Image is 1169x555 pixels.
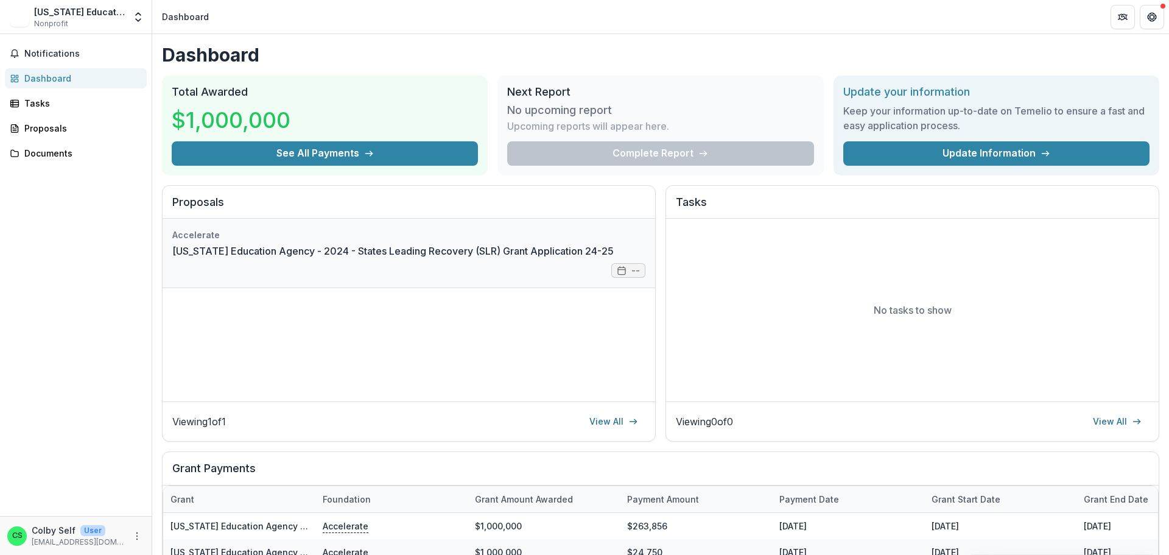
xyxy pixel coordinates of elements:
[162,44,1159,66] h1: Dashboard
[582,412,645,431] a: View All
[620,513,772,539] div: $263,856
[5,44,147,63] button: Notifications
[468,513,620,539] div: $1,000,000
[5,93,147,113] a: Tasks
[772,486,924,512] div: Payment date
[157,8,214,26] nav: breadcrumb
[676,414,733,429] p: Viewing 0 of 0
[676,196,1149,219] h2: Tasks
[172,104,290,136] h3: $1,000,000
[315,486,468,512] div: Foundation
[843,141,1150,166] a: Update Information
[172,196,645,219] h2: Proposals
[32,524,75,537] p: Colby Self
[843,85,1150,99] h2: Update your information
[924,513,1076,539] div: [DATE]
[507,104,612,117] h3: No upcoming report
[34,5,125,18] div: [US_STATE] Education Agency
[32,537,125,548] p: [EMAIL_ADDRESS][DOMAIN_NAME][US_STATE]
[507,119,669,133] p: Upcoming reports will appear here.
[172,414,226,429] p: Viewing 1 of 1
[172,244,614,258] a: [US_STATE] Education Agency - 2024 - States Leading Recovery (SLR) Grant Application 24-25
[163,486,315,512] div: Grant
[10,7,29,27] img: Texas Education Agency
[874,303,952,317] p: No tasks to show
[163,493,202,506] div: Grant
[772,513,924,539] div: [DATE]
[172,462,1149,485] h2: Grant Payments
[1111,5,1135,29] button: Partners
[24,147,137,160] div: Documents
[468,493,580,506] div: Grant amount awarded
[24,122,137,135] div: Proposals
[34,18,68,29] span: Nonprofit
[507,85,813,99] h2: Next Report
[5,68,147,88] a: Dashboard
[315,493,378,506] div: Foundation
[24,97,137,110] div: Tasks
[1076,493,1156,506] div: Grant end date
[172,85,478,99] h2: Total Awarded
[1140,5,1164,29] button: Get Help
[924,486,1076,512] div: Grant start date
[1086,412,1149,431] a: View All
[80,525,105,536] p: User
[24,49,142,59] span: Notifications
[323,519,368,532] p: Accelerate
[12,532,23,540] div: Colby Self
[5,118,147,138] a: Proposals
[130,5,147,29] button: Open entity switcher
[924,493,1008,506] div: Grant start date
[172,141,478,166] button: See All Payments
[620,486,772,512] div: Payment Amount
[468,486,620,512] div: Grant amount awarded
[772,493,846,506] div: Payment date
[130,529,144,543] button: More
[620,493,706,506] div: Payment Amount
[843,104,1150,133] h3: Keep your information up-to-date on Temelio to ensure a fast and easy application process.
[5,143,147,163] a: Documents
[170,521,575,531] a: [US_STATE] Education Agency - 2024 - States Leading Recovery (SLR) Grant Application 24-25
[162,10,209,23] div: Dashboard
[24,72,137,85] div: Dashboard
